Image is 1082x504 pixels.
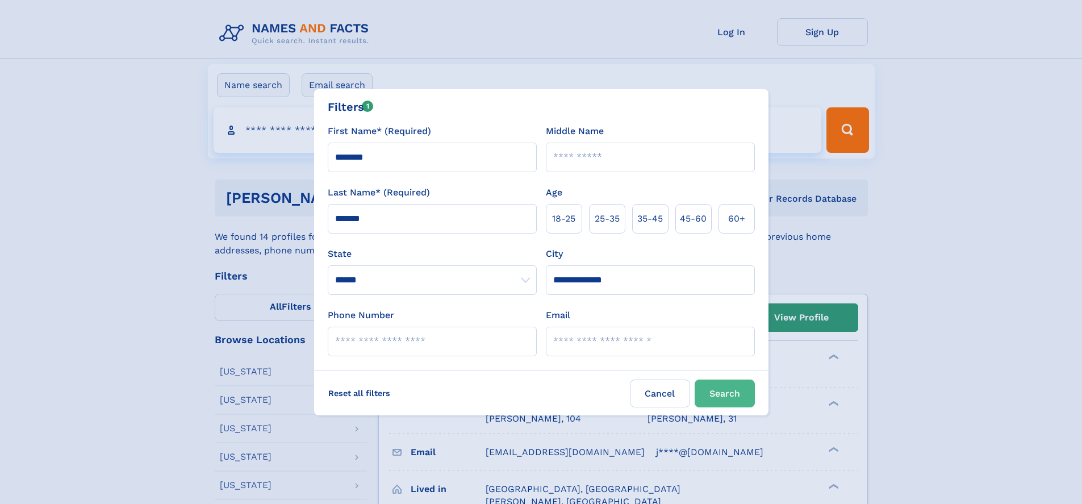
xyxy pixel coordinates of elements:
[328,247,537,261] label: State
[546,186,562,199] label: Age
[728,212,745,226] span: 60+
[546,247,563,261] label: City
[595,212,620,226] span: 25‑35
[328,309,394,322] label: Phone Number
[328,98,374,115] div: Filters
[546,309,570,322] label: Email
[328,186,430,199] label: Last Name* (Required)
[328,124,431,138] label: First Name* (Required)
[546,124,604,138] label: Middle Name
[695,380,755,407] button: Search
[321,380,398,407] label: Reset all filters
[552,212,575,226] span: 18‑25
[630,380,690,407] label: Cancel
[680,212,707,226] span: 45‑60
[637,212,663,226] span: 35‑45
